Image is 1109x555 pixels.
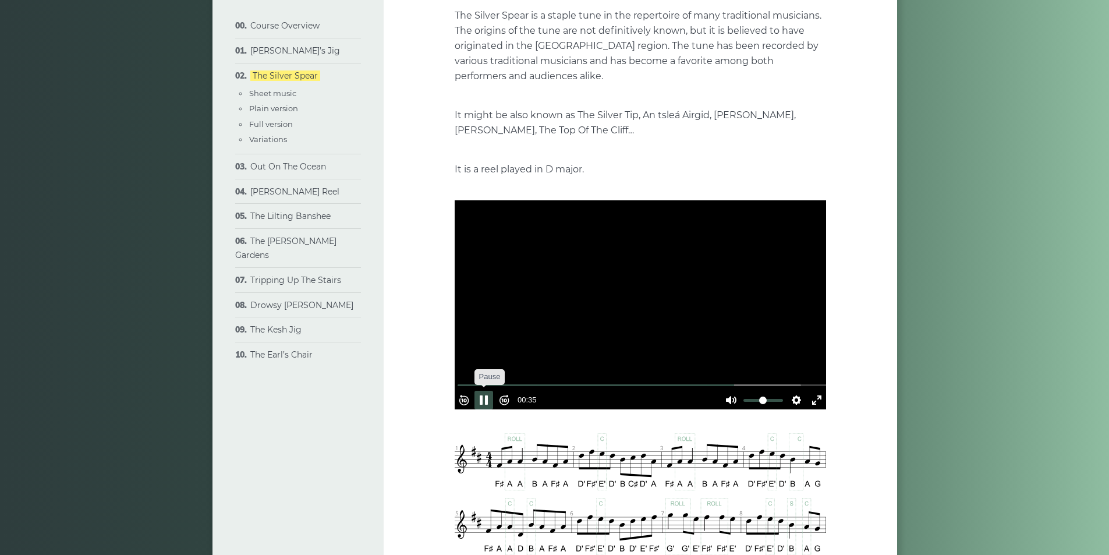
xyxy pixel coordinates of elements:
[455,8,826,84] p: The Silver Spear is a staple tune in the repertoire of many traditional musicians. The origins of...
[250,186,339,197] a: [PERSON_NAME] Reel
[250,211,331,221] a: The Lilting Banshee
[249,119,293,129] a: Full version
[250,300,353,310] a: Drowsy [PERSON_NAME]
[235,236,336,260] a: The [PERSON_NAME] Gardens
[250,275,341,285] a: Tripping Up The Stairs
[250,161,326,172] a: Out On The Ocean
[249,89,296,98] a: Sheet music
[455,162,826,177] p: It is a reel played in D major.
[249,135,287,144] a: Variations
[250,324,302,335] a: The Kesh Jig
[250,349,313,360] a: The Earl’s Chair
[250,20,320,31] a: Course Overview
[250,45,340,56] a: [PERSON_NAME]’s Jig
[250,70,320,81] a: The Silver Spear
[455,108,826,138] p: It might be also known as The Silver Tip, An tsleá Airgid, [PERSON_NAME], [PERSON_NAME], The Top ...
[249,104,298,113] a: Plain version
